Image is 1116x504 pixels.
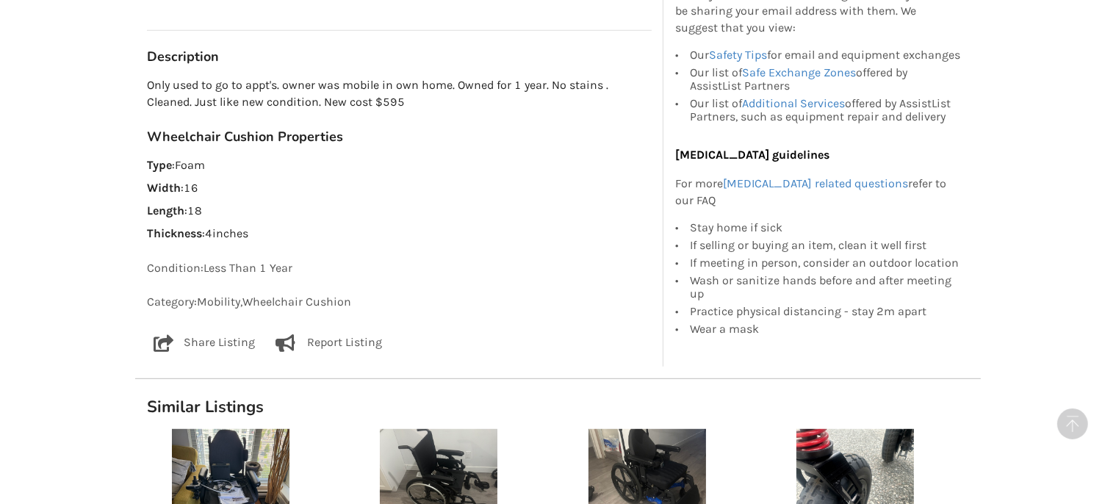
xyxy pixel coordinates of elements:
div: If meeting in person, consider an outdoor location [690,254,962,272]
div: Wash or sanitize hands before and after meeting up [690,272,962,303]
p: Condition: Less Than 1 Year [147,260,652,277]
h1: Similar Listings [135,397,981,417]
h3: Description [147,48,652,65]
strong: Width [147,181,181,195]
p: Report Listing [307,334,382,352]
div: Our list of offered by AssistList Partners, such as equipment repair and delivery [690,96,962,124]
a: [MEDICAL_DATA] related questions [723,176,908,190]
strong: Length [147,204,184,217]
p: Share Listing [184,334,256,352]
div: Our for email and equipment exchanges [690,49,962,65]
a: Safety Tips [709,48,767,62]
a: Additional Services [742,97,845,111]
p: For more refer to our FAQ [675,176,962,209]
a: Safe Exchange Zones [742,66,856,80]
div: Practice physical distancing - stay 2m apart [690,303,962,320]
p: : 16 [147,180,652,197]
p: : 18 [147,203,652,220]
b: [MEDICAL_DATA] guidelines [675,148,829,162]
div: If selling or buying an item, clean it well first [690,237,962,254]
p: : Foam [147,157,652,174]
div: Stay home if sick [690,221,962,237]
strong: Thickness [147,226,202,240]
div: Our list of offered by AssistList Partners [690,65,962,96]
div: Wear a mask [690,320,962,336]
strong: Type [147,158,172,172]
p: Only used to go to appt's. owner was mobile in own home. Owned for 1 year. No stains . Cleaned. J... [147,77,652,111]
p: Category: Mobility , Wheelchair Cushion [147,294,652,311]
h3: Wheelchair Cushion Properties [147,129,652,145]
p: : 4inches [147,226,652,242]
